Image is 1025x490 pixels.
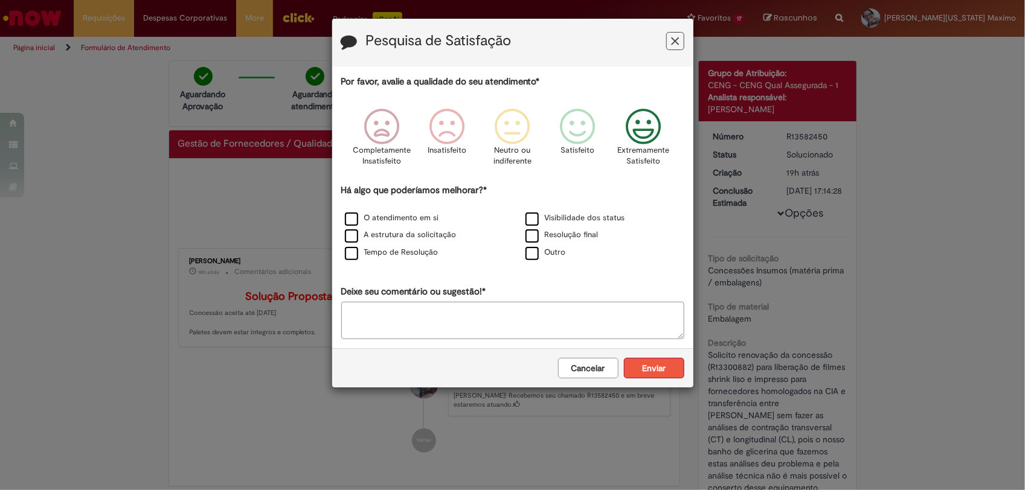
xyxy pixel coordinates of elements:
div: Extremamente Satisfeito [612,100,674,182]
label: Outro [525,247,566,258]
p: Completamente Insatisfeito [353,145,411,167]
p: Satisfeito [561,145,595,156]
p: Insatisfeito [428,145,466,156]
div: Há algo que poderíamos melhorar?* [341,184,684,262]
div: Satisfeito [547,100,609,182]
label: Tempo de Resolução [345,247,439,258]
div: Insatisfeito [416,100,478,182]
div: Completamente Insatisfeito [351,100,413,182]
label: Pesquisa de Satisfação [366,33,512,49]
p: Extremamente Satisfeito [617,145,669,167]
p: Neutro ou indiferente [490,145,534,167]
label: Resolução final [525,229,599,241]
label: Visibilidade dos status [525,212,625,224]
div: Neutro ou indiferente [481,100,543,182]
button: Enviar [624,358,684,378]
label: O atendimento em si [345,212,439,224]
label: A estrutura da solicitação [345,229,457,241]
label: Por favor, avalie a qualidade do seu atendimento* [341,75,540,88]
button: Cancelar [558,358,619,378]
label: Deixe seu comentário ou sugestão!* [341,285,486,298]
